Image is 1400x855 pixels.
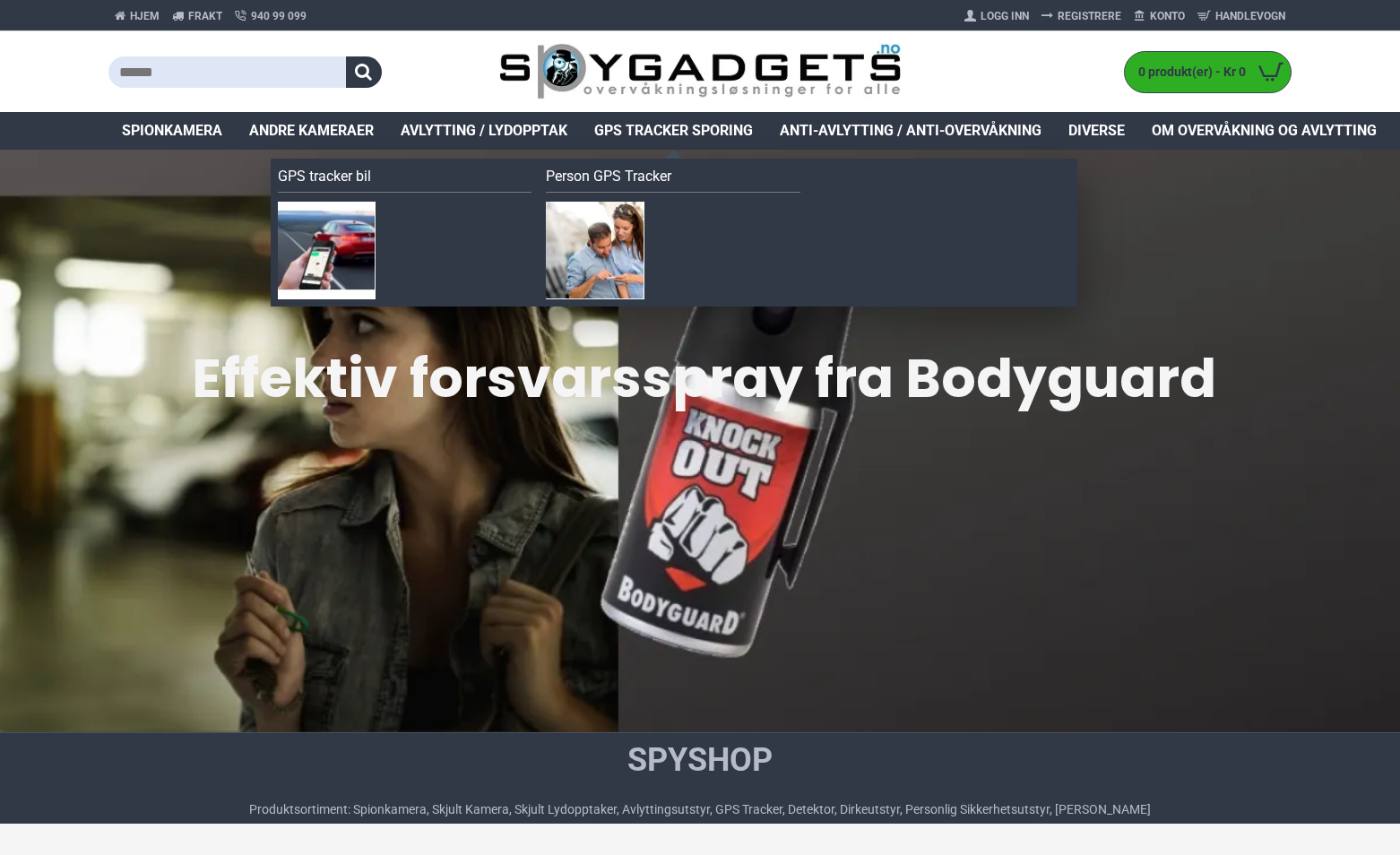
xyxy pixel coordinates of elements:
span: Avlytting / Lydopptak [401,120,567,142]
a: Anti-avlytting / Anti-overvåkning [766,112,1055,150]
a: Spionkamera [108,112,236,150]
span: Handlevogn [1215,8,1285,24]
a: Andre kameraer [236,112,387,150]
a: Person GPS Tracker [546,166,800,193]
span: 0 produkt(er) - Kr 0 [1125,63,1250,82]
span: Diverse [1068,120,1125,142]
a: GPS Tracker Sporing [581,112,766,150]
span: Andre kameraer [249,120,374,142]
span: Registrere [1058,8,1121,24]
span: Hjem [130,8,160,24]
a: Diverse [1055,112,1138,150]
a: Logg Inn [958,2,1035,30]
span: 940 99 099 [251,8,307,24]
div: Produktsortiment: Spionkamera, Skjult Kamera, Skjult Lydopptaker, Avlyttingsutstyr, GPS Tracker, ... [249,800,1151,819]
a: Handlevogn [1191,2,1292,30]
a: Registrere [1035,2,1128,30]
h1: SpyShop [249,738,1151,782]
img: Person GPS Tracker [546,202,644,299]
a: Om overvåkning og avlytting [1138,112,1390,150]
img: SpyGadgets.no [499,43,902,101]
a: GPS tracker bil [278,166,532,193]
span: Spionkamera [122,120,222,142]
span: Om overvåkning og avlytting [1152,120,1377,142]
a: 0 produkt(er) - Kr 0 [1125,52,1291,92]
img: GPS tracker bil [278,202,376,299]
span: Frakt [188,8,222,24]
a: Konto [1128,2,1191,30]
span: Logg Inn [981,8,1029,24]
span: Konto [1150,8,1185,24]
span: Anti-avlytting / Anti-overvåkning [780,120,1041,142]
a: Avlytting / Lydopptak [387,112,581,150]
span: GPS Tracker Sporing [594,120,753,142]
